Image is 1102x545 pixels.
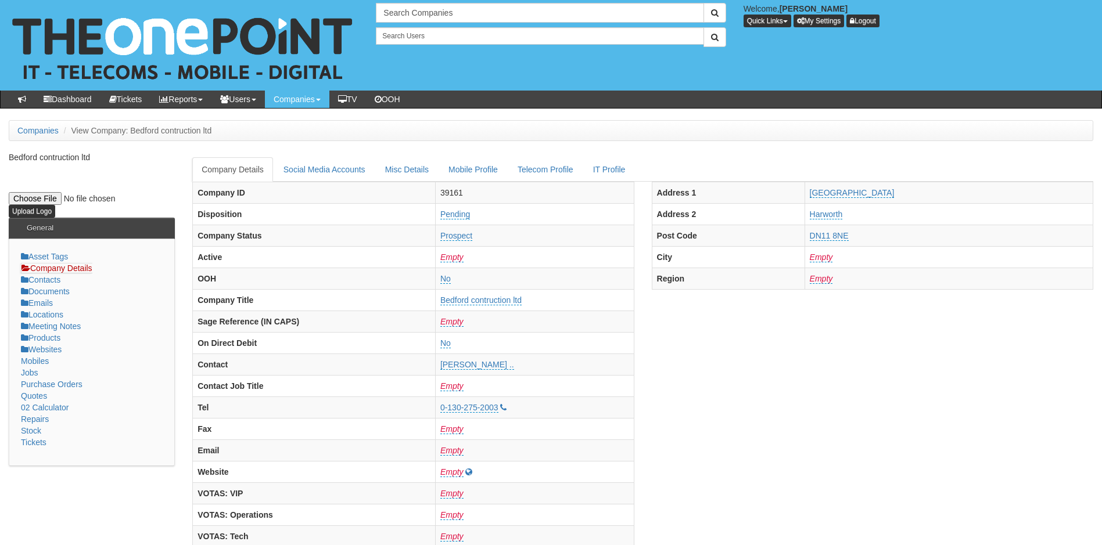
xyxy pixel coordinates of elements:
a: 02 Calculator [21,403,69,412]
a: Websites [21,345,62,354]
th: Active [193,246,436,268]
a: DN11 8NE [810,231,849,241]
li: View Company: Bedford contruction ltd [61,125,212,136]
div: Welcome, [735,3,1102,27]
th: OOH [193,268,436,289]
th: Email [193,439,436,461]
a: Pending [440,210,470,219]
a: OOH [366,91,409,108]
th: VOTAS: Operations [193,504,436,525]
th: On Direct Debit [193,332,436,353]
a: Users [211,91,265,108]
th: Website [193,461,436,482]
a: Jobs [21,368,38,377]
input: Search Users [376,27,703,45]
a: Mobiles [21,356,49,366]
a: Empty [440,381,464,391]
p: Bedford contruction ltd [9,151,175,163]
th: Fax [193,418,436,439]
a: Purchase Orders [21,380,82,389]
th: Tel [193,396,436,418]
th: Disposition [193,203,436,225]
a: Tickets [100,91,151,108]
a: 0-130-275-2003 [440,403,498,413]
th: City [652,246,805,268]
a: Companies [265,91,329,108]
a: No [440,274,451,284]
th: Company Status [193,225,436,246]
th: Company ID [193,182,436,203]
a: Quotes [21,391,47,400]
a: Dashboard [35,91,100,108]
b: [PERSON_NAME] [780,4,848,13]
a: My Settings [794,15,845,27]
a: TV [329,91,366,108]
a: Contacts [21,275,60,284]
a: IT Profile [584,157,635,182]
a: Locations [21,310,63,319]
a: Telecom Profile [508,157,583,182]
a: No [440,338,451,348]
a: Empty [440,446,464,456]
a: Repairs [21,414,49,424]
th: Region [652,268,805,289]
input: Upload Logo [9,205,55,218]
a: [PERSON_NAME] .. [440,360,514,370]
td: 39161 [435,182,634,203]
input: Search Companies [376,3,703,23]
a: Empty [440,467,464,477]
a: Asset Tags [21,252,68,261]
button: Quick Links [744,15,791,27]
a: Meeting Notes [21,322,81,331]
a: Companies [17,126,59,135]
a: Prospect [440,231,472,241]
th: Post Code [652,225,805,246]
th: Address 1 [652,182,805,203]
a: Tickets [21,438,46,447]
a: Bedford contruction ltd [440,295,522,305]
th: Contact Job Title [193,375,436,396]
a: Misc Details [376,157,438,182]
a: [GEOGRAPHIC_DATA] [810,188,895,198]
th: Contact [193,353,436,375]
a: Emails [21,298,53,308]
a: Empty [440,532,464,542]
th: Sage Reference (IN CAPS) [193,311,436,332]
a: Social Media Accounts [274,157,375,182]
a: Empty [440,252,464,262]
a: Empty [810,274,833,284]
a: Logout [846,15,880,27]
a: Empty [440,489,464,499]
th: Company Title [193,289,436,311]
a: Empty [810,252,833,262]
a: Empty [440,317,464,327]
a: Stock [21,426,41,435]
a: Company Details [21,263,92,273]
th: VOTAS: VIP [193,482,436,504]
a: Harworth [810,210,843,219]
h3: General [21,218,59,238]
a: Company Details [192,157,273,182]
a: Products [21,333,60,342]
a: Documents [21,287,70,296]
a: Empty [440,424,464,434]
a: Empty [440,510,464,520]
th: Address 2 [652,203,805,225]
a: Mobile Profile [439,157,507,182]
a: Reports [150,91,211,108]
